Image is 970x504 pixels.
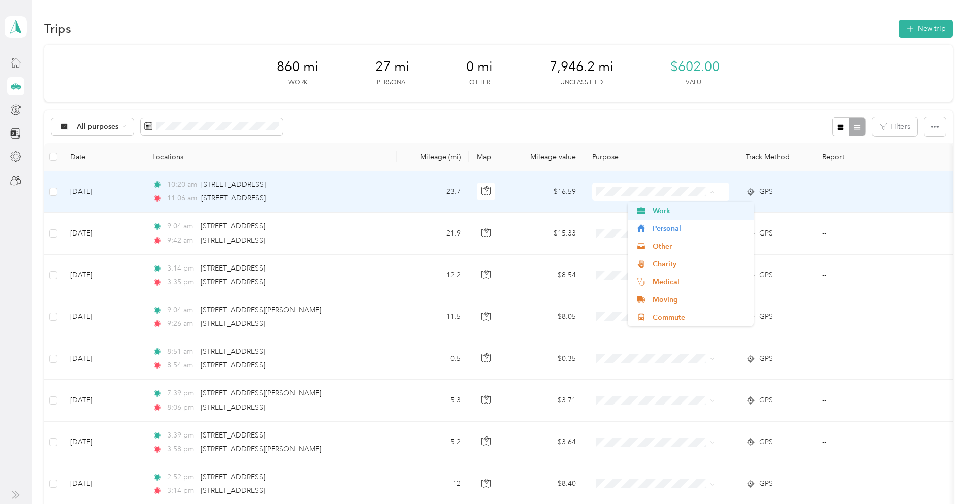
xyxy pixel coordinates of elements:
td: 11.5 [397,296,469,338]
span: [STREET_ADDRESS] [201,278,265,286]
span: 7:39 pm [167,388,196,399]
span: Other [653,241,747,252]
td: $3.71 [507,380,584,421]
p: Personal [377,78,408,87]
span: [STREET_ADDRESS][PERSON_NAME] [201,306,321,314]
span: 860 mi [277,59,318,75]
span: 7,946.2 mi [549,59,613,75]
span: GPS [759,478,773,489]
span: Moving [653,294,747,305]
span: GPS [759,353,773,364]
span: Personal [653,223,747,234]
span: 8:06 pm [167,402,196,413]
td: 12.2 [397,255,469,296]
th: Report [814,143,914,171]
span: 8:51 am [167,346,196,357]
span: GPS [759,270,773,281]
span: 9:04 am [167,305,196,316]
span: 3:14 pm [167,263,196,274]
td: [DATE] [62,338,144,380]
td: 23.7 [397,171,469,213]
span: [STREET_ADDRESS] [201,236,265,245]
th: Mileage value [507,143,584,171]
span: 9:26 am [167,318,196,329]
td: $8.05 [507,296,584,338]
span: [STREET_ADDRESS] [201,403,265,412]
td: -- [814,213,914,254]
td: -- [814,255,914,296]
td: $0.35 [507,338,584,380]
button: New trip [899,20,953,38]
iframe: Everlance-gr Chat Button Frame [913,447,970,504]
span: 10:20 am [167,179,197,190]
p: Value [686,78,705,87]
td: [DATE] [62,422,144,463]
td: -- [814,171,914,213]
td: [DATE] [62,213,144,254]
span: All purposes [77,123,119,130]
span: [STREET_ADDRESS] [201,264,265,273]
th: Mileage (mi) [397,143,469,171]
span: GPS [759,228,773,239]
span: [STREET_ADDRESS] [201,319,265,328]
th: Purpose [584,143,737,171]
p: Other [469,78,490,87]
span: [STREET_ADDRESS] [201,222,265,230]
span: GPS [759,186,773,197]
span: Charity [653,259,747,270]
td: [DATE] [62,171,144,213]
span: Work [653,206,747,216]
td: $16.59 [507,171,584,213]
td: $3.64 [507,422,584,463]
span: 9:42 am [167,235,196,246]
span: Commute [653,312,747,323]
td: $8.54 [507,255,584,296]
span: GPS [759,395,773,406]
span: 27 mi [375,59,409,75]
th: Locations [144,143,397,171]
td: 21.9 [397,213,469,254]
span: [STREET_ADDRESS] [201,347,265,356]
span: [STREET_ADDRESS] [201,361,265,369]
td: 0.5 [397,338,469,380]
td: -- [814,296,914,338]
span: 3:14 pm [167,485,196,496]
th: Date [62,143,144,171]
p: Unclassified [560,78,603,87]
span: 9:04 am [167,221,196,232]
span: 0 mi [466,59,493,75]
span: GPS [759,436,773,448]
td: [DATE] [62,296,144,338]
span: GPS [759,311,773,322]
td: -- [814,338,914,380]
span: [STREET_ADDRESS][PERSON_NAME] [201,389,321,397]
span: 8:54 am [167,360,196,371]
span: $602.00 [670,59,720,75]
span: [STREET_ADDRESS] [201,194,266,203]
span: 3:58 pm [167,444,196,455]
td: [DATE] [62,255,144,296]
span: [STREET_ADDRESS] [201,486,265,495]
span: Medical [653,277,747,287]
p: Work [288,78,307,87]
td: $15.33 [507,213,584,254]
td: -- [814,422,914,463]
span: [STREET_ADDRESS] [201,431,265,440]
button: Filters [872,117,917,136]
span: 11:06 am [167,193,197,204]
td: [DATE] [62,380,144,421]
td: 5.3 [397,380,469,421]
span: [STREET_ADDRESS][PERSON_NAME] [201,445,321,453]
td: 5.2 [397,422,469,463]
th: Map [469,143,507,171]
span: 3:39 pm [167,430,196,441]
span: 2:52 pm [167,472,196,483]
th: Track Method [737,143,814,171]
h1: Trips [44,23,71,34]
span: [STREET_ADDRESS] [201,180,266,189]
span: 3:35 pm [167,277,196,288]
td: -- [814,380,914,421]
span: [STREET_ADDRESS] [201,473,265,481]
